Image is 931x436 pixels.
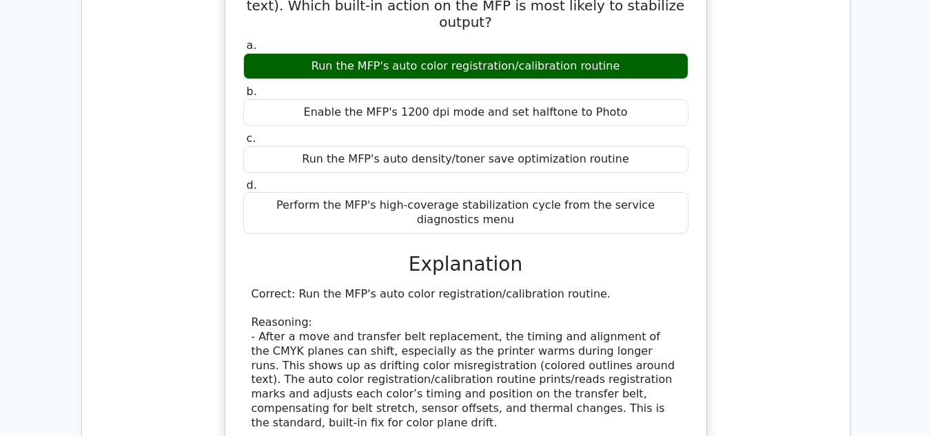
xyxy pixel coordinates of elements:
[243,146,688,173] div: Run the MFP's auto density/toner save optimization routine
[243,53,688,80] div: Run the MFP's auto color registration/calibration routine
[252,253,680,276] h3: Explanation
[247,132,256,145] span: c.
[247,178,257,191] span: d.
[247,39,257,52] span: a.
[243,99,688,126] div: Enable the MFP's 1200 dpi mode and set halftone to Photo
[247,85,257,98] span: b.
[243,192,688,233] div: Perform the MFP's high-coverage stabilization cycle from the service diagnostics menu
